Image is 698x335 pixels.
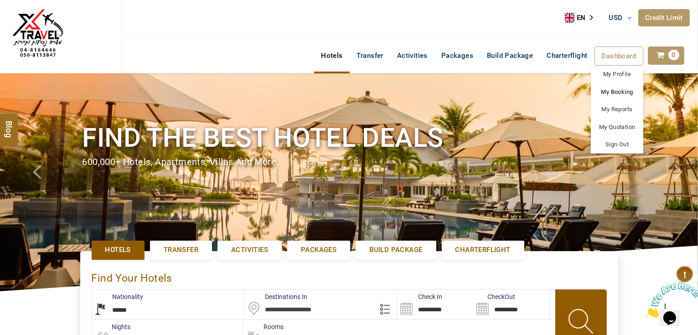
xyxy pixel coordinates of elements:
[105,245,131,255] span: Hotels
[602,52,636,60] span: Dashboard
[434,46,480,65] a: Packages
[474,290,550,320] input: Search
[356,241,436,259] a: Build Package
[314,46,349,65] a: Hotels
[7,4,68,66] img: The Royal Line Holidays
[565,11,600,25] div: Language
[4,4,7,11] span: 1
[398,292,442,301] label: Check In
[609,14,623,22] span: USD
[244,292,307,301] label: Destinations In
[83,121,616,155] h1: Find the best hotel deals
[287,241,350,259] a: Packages
[369,245,422,255] span: Build Package
[565,11,600,25] aside: Language selected: English
[243,322,284,331] label: Rooms
[442,241,524,259] a: Charterflight
[231,245,268,255] span: Activities
[474,292,515,301] label: CheckOut
[398,290,474,320] input: Search
[217,241,282,259] a: Activities
[455,245,511,255] span: Charterflight
[390,46,434,65] a: Activities
[92,241,145,259] a: Hotels
[591,101,643,119] a: My Reports
[565,11,600,25] a: EN
[591,119,643,136] a: My Quotation
[547,52,587,60] span: Charterflight
[540,46,594,65] a: Charterflight
[350,46,390,65] a: Transfer
[638,9,690,26] a: Credit Limit
[591,66,643,83] a: My Profile
[480,46,540,65] a: Build Package
[164,245,198,255] span: Transfer
[591,83,643,101] a: My Booking
[150,241,212,259] a: Transfer
[3,120,15,128] span: Blog
[4,4,60,40] img: Chat attention grabber
[92,263,607,289] div: Find Your Hotels
[668,50,679,60] span: 0
[591,136,643,154] a: Sign Out
[92,292,144,301] label: Nationality
[83,155,616,169] div: 600,000+ hotels, apartments, villas and more.
[641,278,698,321] iframe: chat widget
[92,322,131,331] label: nights
[648,46,684,65] a: 0
[301,245,336,255] span: Packages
